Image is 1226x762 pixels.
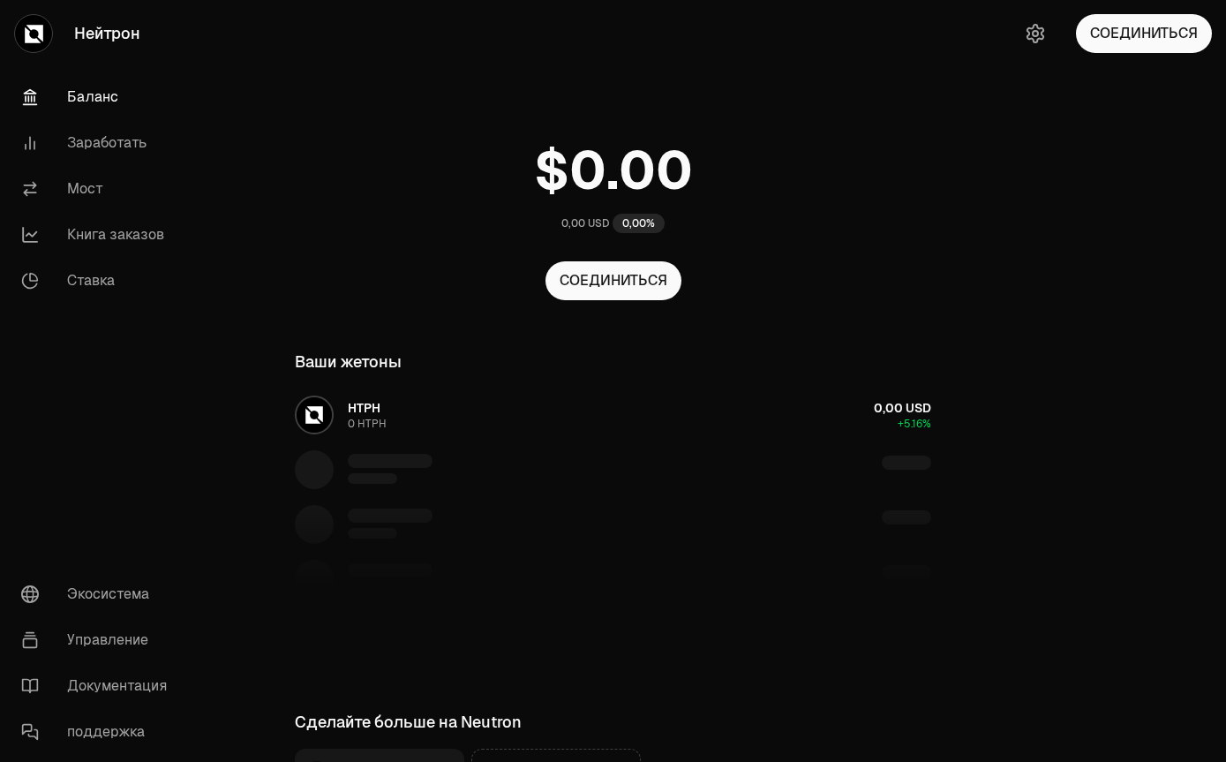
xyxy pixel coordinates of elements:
a: Мост [7,166,191,212]
div: Сделайте больше на Neutron [295,710,522,735]
button: СОЕДИНИТЬСЯ [545,261,681,300]
button: СОЕДИНИТЬСЯ [1076,14,1212,53]
a: Управление [7,617,191,663]
a: Экосистема [7,571,191,617]
div: Ваши жетоны [295,350,402,374]
a: Книга заказов [7,212,191,258]
a: Ставка [7,258,191,304]
a: Документация [7,663,191,709]
a: поддержка [7,709,191,755]
div: 0,00 USD [561,216,609,230]
a: Заработать [7,120,191,166]
a: Баланс [7,74,191,120]
div: 0,00% [613,214,665,233]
